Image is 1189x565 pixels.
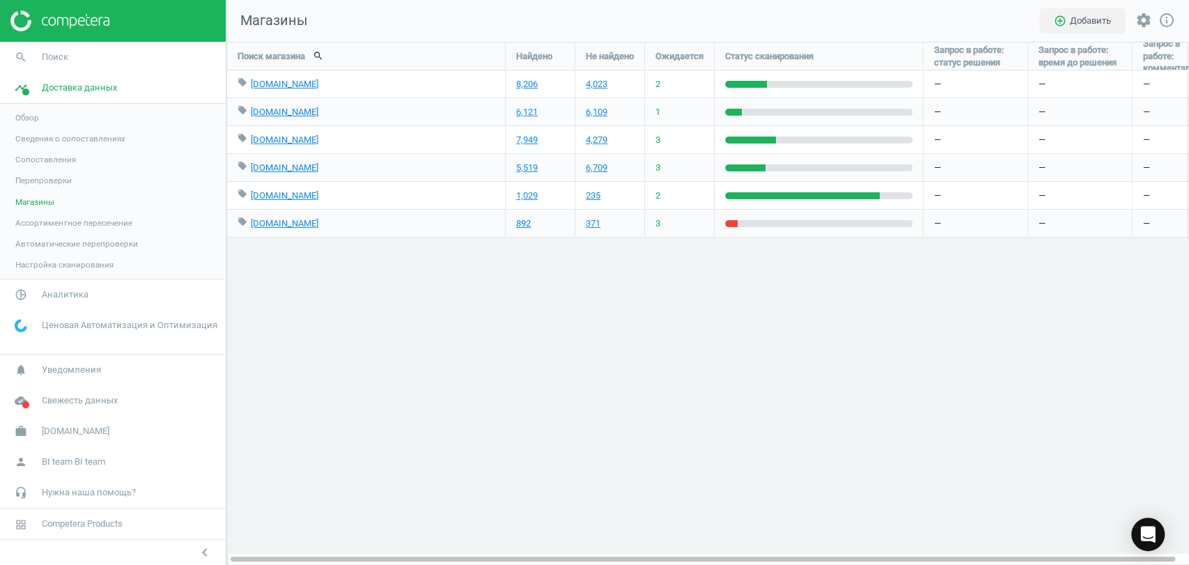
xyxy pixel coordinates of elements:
[15,217,132,229] span: Ассортиментное пересечение
[226,11,308,31] span: Магазины
[586,134,607,146] a: 4,279
[42,456,105,468] span: BI team BI team
[42,288,88,301] span: Аналитика
[8,479,34,506] i: headset_mic
[238,133,247,143] i: local_offer
[655,217,660,230] span: 3
[586,78,607,91] a: 4,023
[586,217,600,230] a: 371
[196,544,213,561] i: chevron_left
[516,134,538,146] a: 7,949
[251,218,318,229] a: [DOMAIN_NAME]
[15,238,138,249] span: Автоматические перепроверки
[586,106,607,118] a: 6,109
[1039,106,1046,118] span: —
[1039,44,1121,69] span: Запрос в работе: время до решения
[1158,12,1175,29] i: info_outline
[1054,15,1066,27] i: add_circle_outline
[655,189,660,202] span: 2
[655,106,660,118] span: 1
[187,543,222,562] button: chevron_left
[251,79,318,89] a: [DOMAIN_NAME]
[251,162,318,173] a: [DOMAIN_NAME]
[1039,8,1126,33] button: add_circle_outlineДобавить
[725,50,814,63] span: Статус сканирования
[10,10,109,31] img: ajHJNr6hYgQAAAAASUVORK5CYII=
[934,44,1017,69] span: Запрос в работе: статус решения
[586,50,634,63] span: Не найдено
[15,154,76,165] span: Сопоставления
[8,281,34,308] i: pie_chart_outlined
[15,133,125,144] span: Сведения о сопоставлениях
[1039,78,1046,91] span: —
[15,259,114,270] span: Настройка сканирования
[516,217,531,230] a: 892
[1135,12,1152,29] i: settings
[655,162,660,174] span: 3
[238,217,247,226] i: local_offer
[8,44,34,70] i: search
[8,418,34,444] i: work
[516,50,552,63] span: Найдено
[1039,162,1046,174] span: —
[42,82,117,94] span: Доставка данных
[8,387,34,414] i: cloud_done
[8,357,34,383] i: notifications
[924,182,1027,209] div: —
[1039,189,1046,202] span: —
[924,126,1027,153] div: —
[42,394,118,407] span: Свежесть данных
[42,51,68,63] span: Поиск
[227,42,505,70] div: Поиск магазина
[15,196,54,208] span: Магазины
[305,44,332,68] button: search
[655,50,704,63] span: Ожидается
[924,210,1027,237] div: —
[8,449,34,475] i: person
[8,75,34,101] i: timeline
[15,112,39,123] span: Обзор
[655,78,660,91] span: 2
[15,175,72,186] span: Перепроверки
[42,364,101,376] span: Уведомления
[15,319,27,332] img: wGWNvw8QSZomAAAAABJRU5ErkJggg==
[1039,134,1046,146] span: —
[238,77,247,87] i: local_offer
[1158,12,1175,30] a: info_outline
[1039,217,1046,230] span: —
[924,70,1027,98] div: —
[924,154,1027,181] div: —
[655,134,660,146] span: 3
[42,486,136,499] span: Нужна наша помощь?
[1131,518,1165,551] div: Open Intercom Messenger
[238,161,247,171] i: local_offer
[924,98,1027,125] div: —
[586,162,607,174] a: 6,709
[1129,6,1158,36] button: settings
[42,425,109,438] span: [DOMAIN_NAME]
[516,106,538,118] a: 6,121
[516,162,538,174] a: 5,519
[516,189,538,202] a: 1,029
[586,189,600,202] a: 235
[251,107,318,117] a: [DOMAIN_NAME]
[251,190,318,201] a: [DOMAIN_NAME]
[516,78,538,91] a: 8,206
[238,189,247,199] i: local_offer
[42,518,123,530] span: Competera Products
[42,319,217,332] span: Ценовая Автоматизация и Оптимизация
[238,105,247,115] i: local_offer
[251,134,318,145] a: [DOMAIN_NAME]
